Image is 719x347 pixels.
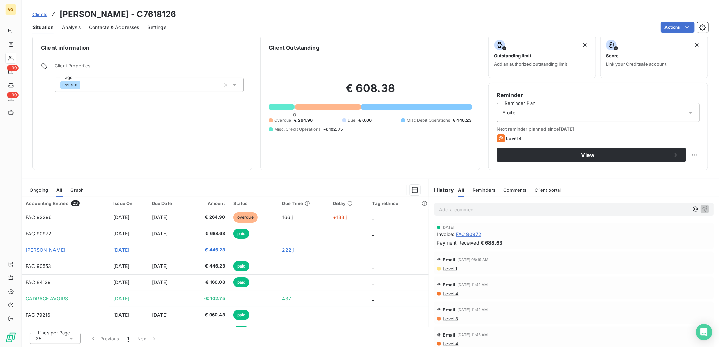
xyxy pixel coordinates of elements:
[372,312,374,318] span: _
[113,201,144,206] div: Issue On
[233,326,250,336] span: paid
[457,258,488,262] span: [DATE] 08:19 AM
[26,231,51,236] span: FAC 90972
[488,35,596,78] button: Outstanding limitAdd an authorized outstanding limit
[443,307,456,313] span: Email
[152,263,168,269] span: [DATE]
[282,247,294,253] span: 222 j
[282,296,294,301] span: 437 j
[233,261,250,271] span: paid
[36,335,41,342] span: 25
[442,341,459,346] span: Level 4
[26,312,50,318] span: FAC 79216
[696,324,712,340] div: Open Intercom Messenger
[113,279,129,285] span: [DATE]
[71,187,84,193] span: Graph
[606,61,666,67] span: Link your Creditsafe account
[453,117,472,123] span: € 446.23
[494,53,532,59] span: Outstanding limit
[293,112,296,117] span: 0
[443,282,456,287] span: Email
[497,148,686,162] button: View
[113,312,129,318] span: [DATE]
[113,296,129,301] span: [DATE]
[233,201,274,206] div: Status
[437,239,479,246] span: Payment Received
[124,331,133,346] button: 1
[128,335,129,342] span: 1
[26,263,51,269] span: FAC 90553
[26,296,68,301] span: CADRAGE AVOIRS
[152,214,168,220] span: [DATE]
[192,279,225,286] span: € 160.08
[192,230,225,237] span: € 688.63
[437,231,455,238] span: Invoice :
[5,332,16,343] img: Logo LeanPay
[192,311,225,318] span: € 960.43
[269,82,472,102] h2: € 608.38
[41,44,244,52] h6: Client information
[56,187,62,193] span: All
[282,201,325,206] div: Due Time
[55,63,244,72] span: Client Properties
[26,214,52,220] span: FAC 92296
[407,117,450,123] span: Misc Debit Operations
[148,24,166,31] span: Settings
[32,11,47,18] a: Clients
[504,187,527,193] span: Comments
[457,333,488,337] span: [DATE] 11:43 AM
[233,229,250,239] span: paid
[71,200,80,206] span: 23
[7,92,19,98] span: +99
[358,117,372,123] span: € 0.00
[535,187,561,193] span: Client portal
[443,332,456,338] span: Email
[442,225,455,229] span: [DATE]
[294,117,313,123] span: € 264.90
[113,231,129,236] span: [DATE]
[133,331,162,346] button: Next
[274,126,320,132] span: Misc. Credit Operations
[152,279,168,285] span: [DATE]
[348,117,355,123] span: Due
[89,24,139,31] span: Contacts & Addresses
[372,263,374,269] span: _
[60,8,176,20] h3: [PERSON_NAME] - C7618126
[62,24,81,31] span: Analysis
[506,136,522,141] span: Level 4
[457,283,488,287] span: [DATE] 11:42 AM
[113,214,129,220] span: [DATE]
[26,279,51,285] span: FAC 84129
[30,187,48,193] span: Ongoing
[333,214,347,220] span: +133 j
[274,117,291,123] span: Overdue
[113,247,129,253] span: [DATE]
[372,201,424,206] div: Tag relance
[497,126,700,132] span: Next reminder planned since
[497,91,700,99] h6: Reminder
[192,295,225,302] span: -€ 102.75
[113,263,129,269] span: [DATE]
[600,35,708,78] button: ScoreLink your Creditsafe account
[372,231,374,236] span: _
[456,231,481,238] span: FAC 90972
[457,308,488,312] span: [DATE] 11:42 AM
[372,296,374,301] span: _
[32,24,54,31] span: Situation
[442,291,459,296] span: Level 4
[442,316,458,321] span: Level 3
[429,186,454,194] h6: History
[26,247,65,253] span: [PERSON_NAME]
[192,214,225,221] span: € 264.90
[661,22,695,33] button: Actions
[62,83,73,87] span: Etoile
[5,4,16,15] div: GS
[443,257,456,262] span: Email
[323,126,343,132] span: -€ 102.75
[152,231,168,236] span: [DATE]
[372,247,374,253] span: _
[26,200,105,206] div: Accounting Entries
[233,277,250,287] span: paid
[80,82,86,88] input: Add a tag
[503,109,516,116] span: Etoile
